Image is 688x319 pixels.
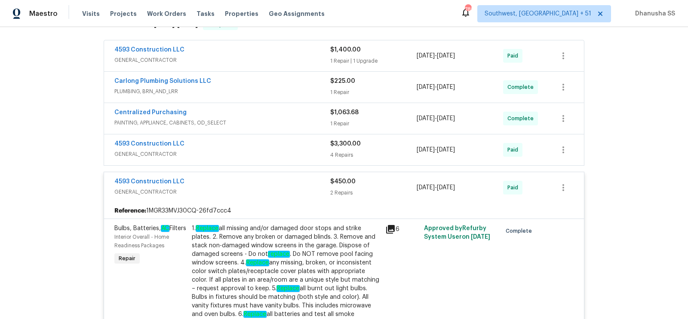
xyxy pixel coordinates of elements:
[114,141,184,147] a: 4593 Construction LLC
[246,259,269,266] em: Replace
[114,234,169,248] span: Interior Overall - Home Readiness Packages
[507,146,522,154] span: Paid
[330,78,355,84] span: $225.00
[114,47,184,53] a: 4593 Construction LLC
[114,150,330,158] span: GENERAL_CONTRACTOR
[506,227,535,235] span: Complete
[417,146,455,154] span: -
[29,9,58,18] span: Maestro
[632,9,675,18] span: Dhanusha SS
[330,109,359,115] span: $1,063.68
[437,84,455,90] span: [DATE]
[471,234,490,240] span: [DATE]
[417,185,435,191] span: [DATE]
[437,53,455,59] span: [DATE]
[114,207,146,215] b: Reference:
[507,183,522,192] span: Paid
[110,9,137,18] span: Projects
[330,47,361,53] span: $1,400.00
[114,188,330,196] span: GENERAL_CONTRACTOR
[485,9,591,18] span: Southwest, [GEOGRAPHIC_DATA] + 51
[114,118,330,127] span: PAINTING, APPLIANCE, CABINETS, OD_SELECT
[417,114,455,123] span: -
[330,179,356,185] span: $450.00
[417,84,435,90] span: [DATE]
[330,119,417,128] div: 1 Repair
[276,285,300,292] em: Replace
[114,225,186,232] span: Bulbs, Batteries, Filters
[465,5,471,14] div: 782
[330,188,417,197] div: 2 Repairs
[507,52,522,60] span: Paid
[269,9,325,18] span: Geo Assignments
[507,114,537,123] span: Complete
[330,141,361,147] span: $3,300.00
[437,115,455,122] span: [DATE]
[114,109,187,115] a: Centralized Purchasing
[114,56,330,64] span: GENERAL_CONTRACTOR
[417,52,455,60] span: -
[385,224,419,234] div: 6
[330,57,417,65] div: 1 Repair | 1 Upgrade
[243,311,267,318] em: Replace
[417,147,435,153] span: [DATE]
[114,87,330,96] span: PLUMBING, BRN_AND_LRR
[268,251,290,258] em: replace
[115,254,139,263] span: Repair
[417,83,455,91] span: -
[330,151,417,159] div: 4 Repairs
[225,9,258,18] span: Properties
[507,83,537,91] span: Complete
[161,225,169,232] em: AC
[114,179,184,185] a: 4593 Construction LLC
[417,53,435,59] span: [DATE]
[417,115,435,122] span: [DATE]
[437,185,455,191] span: [DATE]
[424,225,490,240] span: Approved by Refurby System User on
[82,9,100,18] span: Visits
[330,88,417,97] div: 1 Repair
[197,11,215,17] span: Tasks
[114,78,211,84] a: Carlong Plumbing Solutions LLC
[196,225,219,232] em: Replace
[437,147,455,153] span: [DATE]
[104,203,584,219] div: 1MGR33MVJ30CQ-26fd7ccc4
[417,183,455,192] span: -
[147,9,186,18] span: Work Orders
